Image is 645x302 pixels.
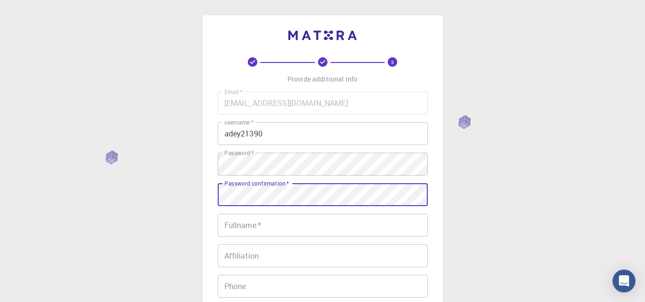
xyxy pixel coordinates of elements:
label: Password [224,149,254,157]
text: 3 [391,59,394,65]
label: Password confirmation [224,179,289,187]
label: username [224,118,254,126]
div: Open Intercom Messenger [613,270,635,292]
p: Provide additional info [287,74,358,84]
label: Email [224,88,243,96]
